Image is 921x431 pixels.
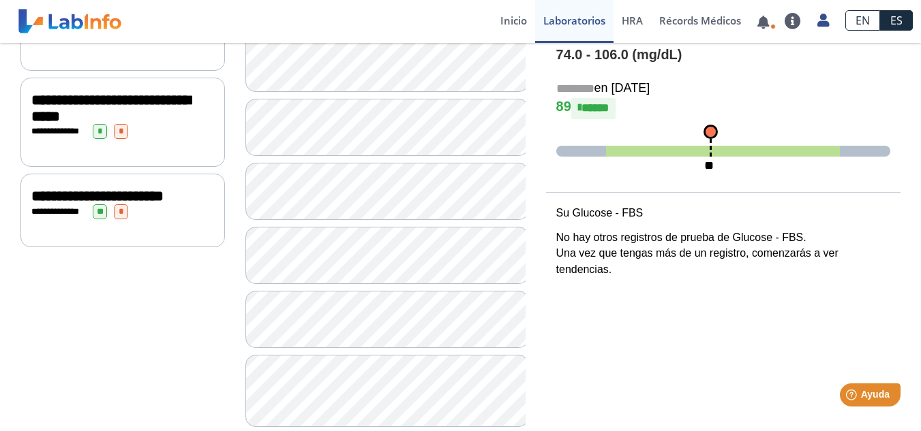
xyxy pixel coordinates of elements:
a: ES [880,10,913,31]
span: HRA [622,14,643,27]
p: No hay otros registros de prueba de Glucose - FBS. Una vez que tengas más de un registro, comenza... [556,229,890,278]
h5: en [DATE] [556,81,890,97]
h4: 89 [556,98,890,118]
iframe: Help widget launcher [800,378,906,416]
p: Su Glucose - FBS [556,205,890,221]
a: EN [845,10,880,31]
h4: 74.0 - 106.0 (mg/dL) [556,47,890,63]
